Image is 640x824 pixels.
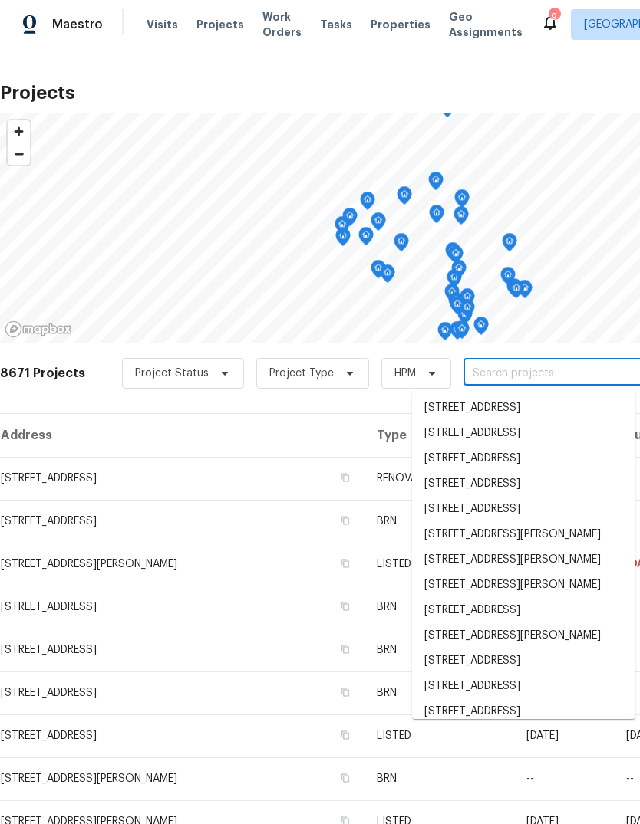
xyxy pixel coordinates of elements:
[365,757,514,800] td: BRN
[460,299,475,323] div: Map marker
[412,573,635,598] li: [STREET_ADDRESS][PERSON_NAME]
[147,17,178,32] span: Visits
[502,233,517,257] div: Map marker
[365,586,514,629] td: BRN
[412,396,635,421] li: [STREET_ADDRESS]
[450,296,465,320] div: Map marker
[338,728,352,742] button: Copy Address
[448,245,464,269] div: Map marker
[338,471,352,484] button: Copy Address
[52,17,103,32] span: Maestro
[412,699,635,724] li: [STREET_ADDRESS]
[448,292,464,316] div: Map marker
[451,260,467,284] div: Map marker
[342,208,358,231] div: Map marker
[428,172,444,195] div: Map marker
[445,242,460,266] div: Map marker
[338,642,352,656] button: Copy Address
[412,446,635,471] li: [STREET_ADDRESS]
[412,598,635,623] li: [STREET_ADDRESS]
[412,674,635,699] li: [STREET_ADDRESS]
[429,205,444,228] div: Map marker
[450,321,465,345] div: Map marker
[454,189,470,213] div: Map marker
[5,320,72,338] a: Mapbox homepage
[412,497,635,522] li: [STREET_ADDRESS]
[509,280,524,304] div: Map marker
[437,322,453,346] div: Map marker
[338,685,352,699] button: Copy Address
[449,9,523,40] span: Geo Assignments
[360,192,375,215] div: Map marker
[365,414,514,457] th: Type
[338,556,352,570] button: Copy Address
[365,457,514,500] td: RENOVATION
[365,629,514,671] td: BRN
[320,19,352,30] span: Tasks
[338,771,352,785] button: Copy Address
[444,284,460,307] div: Map marker
[365,714,514,757] td: LISTED
[514,714,615,757] td: [DATE]
[412,471,635,497] li: [STREET_ADDRESS]
[380,264,395,288] div: Map marker
[196,17,244,32] span: Projects
[8,120,30,143] button: Zoom in
[412,421,635,446] li: [STREET_ADDRESS]
[412,623,635,648] li: [STREET_ADDRESS][PERSON_NAME]
[447,269,462,293] div: Map marker
[473,317,489,340] div: Map marker
[365,500,514,543] td: BRN
[358,227,374,251] div: Map marker
[412,547,635,573] li: [STREET_ADDRESS][PERSON_NAME]
[135,366,209,381] span: Project Status
[412,648,635,674] li: [STREET_ADDRESS]
[460,288,475,312] div: Map marker
[517,280,533,304] div: Map marker
[371,212,386,236] div: Map marker
[262,9,302,40] span: Work Orders
[365,543,514,586] td: LISTED
[365,671,514,714] td: BRN
[394,366,416,381] span: HPM
[269,366,334,381] span: Project Type
[514,757,615,800] td: --
[371,260,386,284] div: Map marker
[338,599,352,613] button: Copy Address
[335,216,350,240] div: Map marker
[338,514,352,527] button: Copy Address
[464,362,639,386] input: Search projects
[454,320,470,344] div: Map marker
[412,522,635,547] li: [STREET_ADDRESS][PERSON_NAME]
[371,17,431,32] span: Properties
[8,143,30,165] button: Zoom out
[397,186,412,210] div: Map marker
[454,206,469,230] div: Map marker
[394,233,409,257] div: Map marker
[500,267,516,291] div: Map marker
[549,9,559,25] div: 9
